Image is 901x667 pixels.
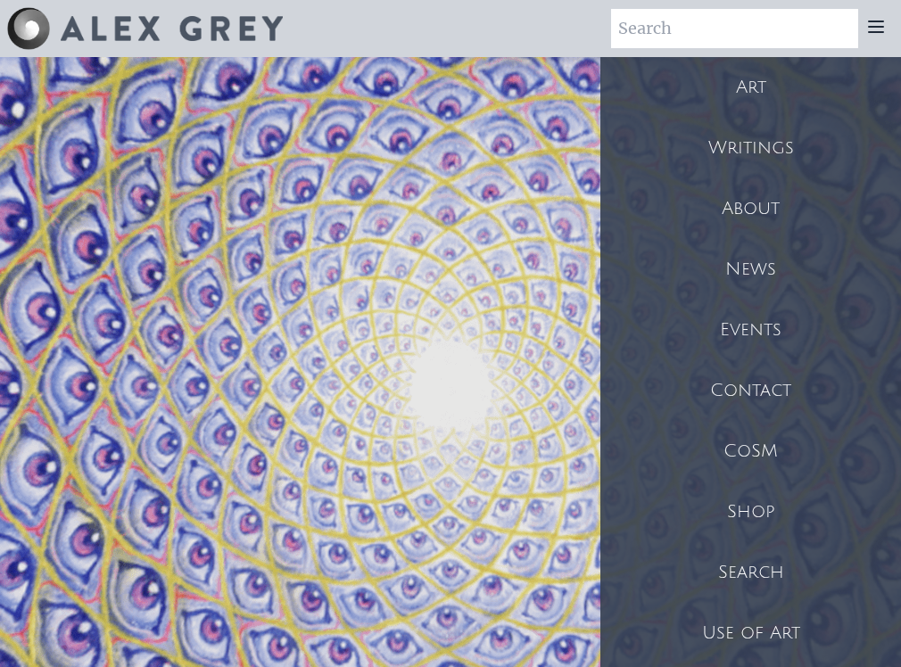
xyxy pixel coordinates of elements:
input: Search [611,9,858,48]
a: Search [600,542,901,603]
a: Writings [600,118,901,178]
a: Contact [600,360,901,421]
a: Shop [600,482,901,542]
a: About [600,178,901,239]
a: News [600,239,901,300]
a: CoSM [600,421,901,482]
a: Events [600,300,901,360]
a: Use of Art [600,603,901,663]
a: Art [600,57,901,118]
